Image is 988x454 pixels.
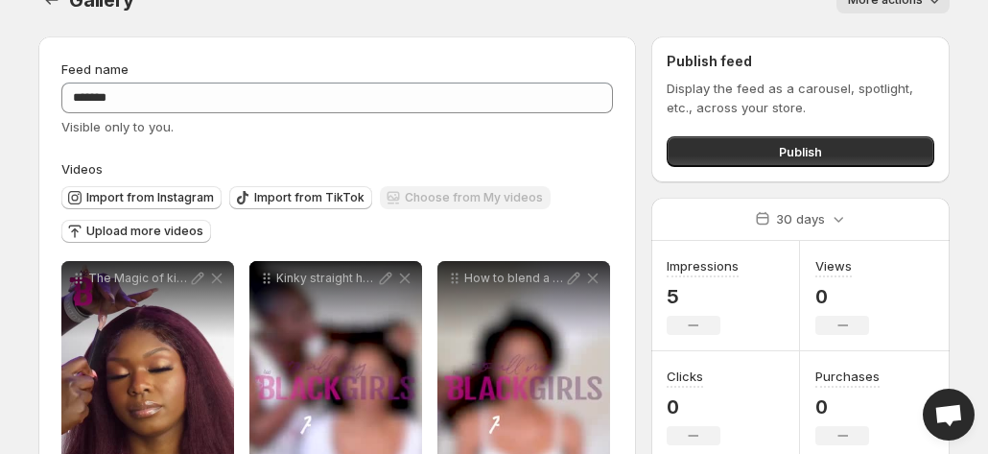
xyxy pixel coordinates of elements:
span: Upload more videos [86,224,203,239]
span: Import from Instagram [86,190,214,205]
h3: Clicks [667,367,703,386]
p: Kinky straight hair in less than a minute Yes please Doesnt our model look gorgeous in our Kinky ... [276,271,376,286]
p: How to blend a u-part wig in under a minute These wigs are beginner friendly Discover more at TOA... [464,271,564,286]
p: The Magic of kinky straight toallmyblackgirls Discover more at toallmyblackgirls [88,271,188,286]
p: 0 [815,285,869,308]
button: Upload more videos [61,220,211,243]
button: Publish [667,136,934,167]
button: Import from Instagram [61,186,222,209]
a: Open chat [923,389,975,441]
p: Display the feed as a carousel, spotlight, etc., across your store. [667,79,934,117]
p: 30 days [776,209,825,228]
h3: Impressions [667,256,739,275]
h2: Publish feed [667,52,934,71]
h3: Purchases [815,367,880,386]
p: 0 [667,395,720,418]
span: Import from TikTok [254,190,365,205]
button: Import from TikTok [229,186,372,209]
span: Publish [779,142,822,161]
h3: Views [815,256,852,275]
span: Videos [61,161,103,177]
span: Feed name [61,61,129,77]
p: 0 [815,395,880,418]
span: Visible only to you. [61,119,174,134]
p: 5 [667,285,739,308]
